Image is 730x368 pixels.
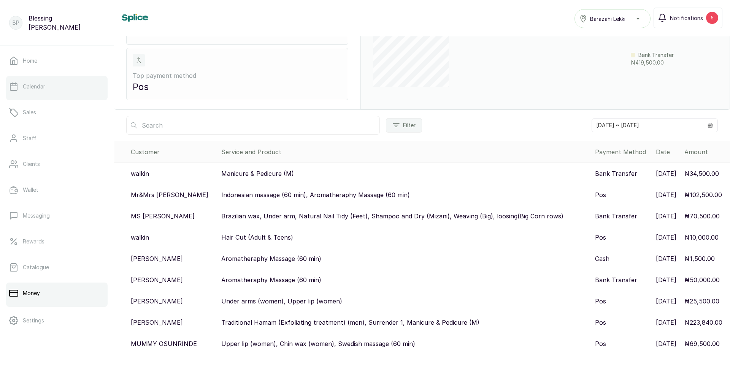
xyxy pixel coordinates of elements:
[131,318,183,327] p: [PERSON_NAME]
[684,339,720,348] p: ₦69,500.00
[23,134,36,142] p: Staff
[131,169,149,178] p: walkin
[656,318,676,327] p: [DATE]
[221,254,321,263] p: Aromatheraphy Massage (60 min)
[221,297,342,306] p: Under arms (women), Upper lip (women)
[6,310,108,331] a: Settings
[133,80,342,94] p: Pos
[23,317,44,324] p: Settings
[6,153,108,175] a: Clients
[6,102,108,123] a: Sales
[131,190,208,199] p: Mr&Mrs [PERSON_NAME]
[403,122,416,129] span: Filter
[131,275,183,284] p: [PERSON_NAME]
[595,275,637,284] p: Bank Transfer
[574,9,651,28] button: Barazahi Lekki
[6,179,108,201] a: Wallet
[23,57,37,65] p: Home
[221,147,589,156] div: Service and Product
[684,254,715,263] p: ₦1,500.00
[131,254,183,263] p: [PERSON_NAME]
[6,336,108,357] a: Support
[656,297,676,306] p: [DATE]
[595,190,606,199] p: Pos
[595,297,606,306] p: Pos
[23,264,49,271] p: Catalogue
[6,205,108,226] a: Messaging
[126,116,380,135] input: Search
[221,212,563,221] p: Brazilian wax, Under arm, Natural Nail Tidy (Feet), Shampoo and Dry (Mizani), Weaving (Big), loos...
[656,233,676,242] p: [DATE]
[684,233,719,242] p: ₦10,000.00
[656,275,676,284] p: [DATE]
[684,297,719,306] p: ₦25,500.00
[6,128,108,149] a: Staff
[654,8,722,28] button: Notifications5
[23,83,45,90] p: Calendar
[221,190,410,199] p: Indonesian massage (60 min), Aromatheraphy Massage (60 min)
[638,51,674,59] p: Bank Transfer
[13,19,19,27] p: BP
[656,254,676,263] p: [DATE]
[684,190,722,199] p: ₦102,500.00
[6,257,108,278] a: Catalogue
[595,212,637,221] p: Bank Transfer
[595,254,609,263] p: Cash
[221,339,415,348] p: Upper lip (women), Chin wax (women), Swedish massage (60 min)
[656,147,678,156] div: Date
[656,212,676,221] p: [DATE]
[590,15,625,23] span: Barazahi Lekki
[386,118,422,133] button: Filter
[131,212,195,221] p: MS [PERSON_NAME]
[6,283,108,304] a: Money
[595,169,637,178] p: Bank Transfer
[656,339,676,348] p: [DATE]
[684,212,720,221] p: ₦70,500.00
[23,109,36,116] p: Sales
[670,14,703,22] span: Notifications
[595,339,606,348] p: Pos
[595,318,606,327] p: Pos
[131,147,215,156] div: Customer
[6,76,108,97] a: Calendar
[23,160,40,168] p: Clients
[221,233,293,242] p: Hair Cut (Adult & Teens)
[29,14,105,32] p: Blessing [PERSON_NAME]
[133,71,342,80] p: Top payment method
[23,186,38,194] p: Wallet
[595,147,650,156] div: Payment Method
[6,50,108,71] a: Home
[656,190,676,199] p: [DATE]
[631,59,674,66] p: ₦419,500.00
[221,275,321,284] p: Aromatheraphy Massage (60 min)
[23,212,50,220] p: Messaging
[595,233,606,242] p: Pos
[684,169,719,178] p: ₦34,500.00
[221,318,479,327] p: Traditional Hamam (Exfoliating treatment) (men), Surrender 1, Manicure & Pedicure (M)
[684,275,720,284] p: ₦50,000.00
[684,147,727,156] div: Amount
[706,12,718,24] div: 5
[131,233,149,242] p: walkin
[684,318,722,327] p: ₦223,840.00
[131,297,183,306] p: [PERSON_NAME]
[708,123,713,128] svg: calendar
[221,169,294,178] p: Manicure & Pedicure (M)
[23,289,40,297] p: Money
[131,339,197,348] p: MUMMY OSUNRINDE
[656,169,676,178] p: [DATE]
[23,238,44,245] p: Rewards
[592,119,703,132] input: Select date
[6,231,108,252] a: Rewards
